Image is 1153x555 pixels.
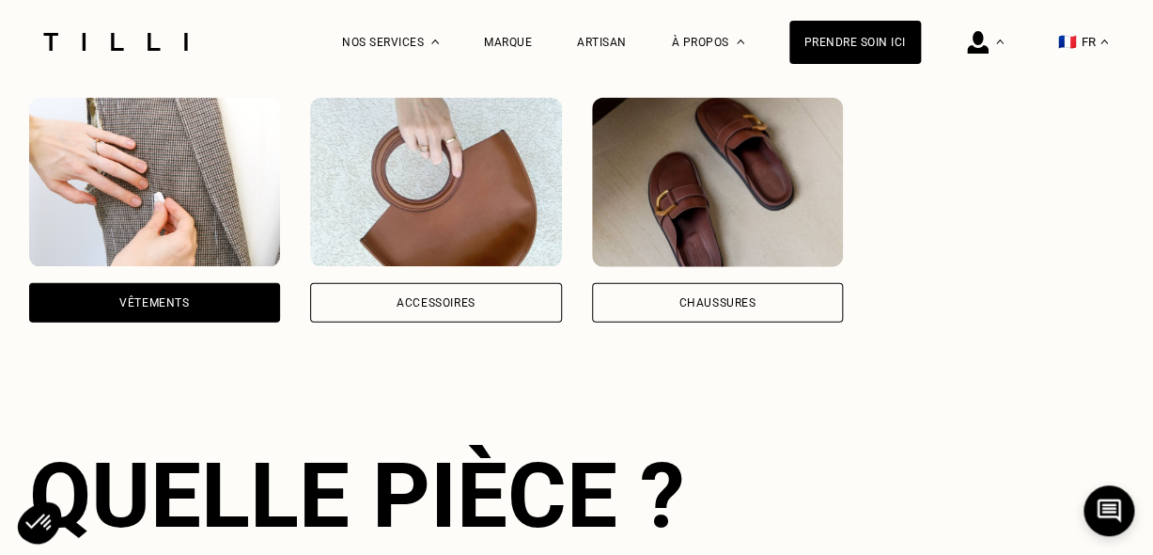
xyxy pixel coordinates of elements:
span: 🇫🇷 [1058,33,1077,51]
div: Quelle pièce ? [29,443,1125,548]
a: Prendre soin ici [789,21,921,64]
img: Vêtements [29,98,281,267]
a: Marque [484,36,532,49]
img: menu déroulant [1100,40,1108,44]
div: Vêtements [119,297,189,309]
a: Artisan [577,36,627,49]
div: Chaussures [678,297,756,309]
img: Menu déroulant à propos [737,40,744,44]
img: Menu déroulant [431,40,439,44]
img: Accessoires [310,98,562,267]
img: Menu déroulant [996,40,1004,44]
img: icône connexion [967,31,989,54]
img: Chaussures [592,98,844,267]
img: Logo du service de couturière Tilli [37,33,195,51]
div: Accessoires [397,297,475,309]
